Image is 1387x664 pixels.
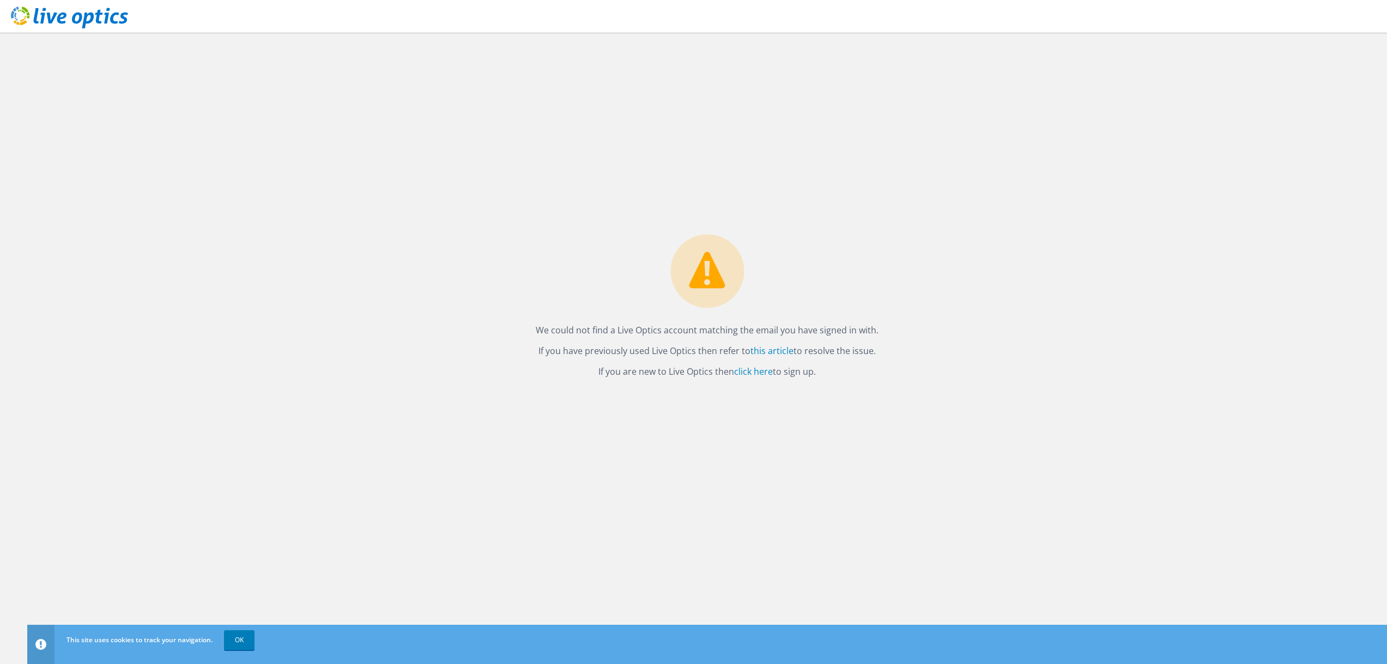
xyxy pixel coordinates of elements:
[536,364,879,379] p: If you are new to Live Optics then to sign up.
[734,365,773,377] a: click here
[536,322,879,338] p: We could not find a Live Optics account matching the email you have signed in with.
[224,630,255,650] a: OK
[536,343,879,358] p: If you have previously used Live Optics then refer to to resolve the issue.
[750,345,794,357] a: this article
[66,635,213,644] span: This site uses cookies to track your navigation.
